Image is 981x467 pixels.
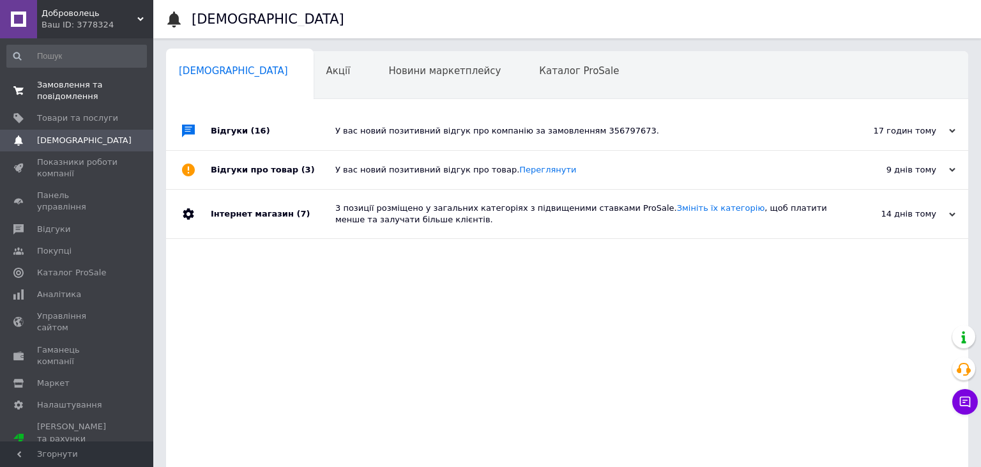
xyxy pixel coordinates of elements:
span: Налаштування [37,399,102,411]
span: Покупці [37,245,72,257]
span: (7) [296,209,310,218]
div: 17 годин тому [828,125,955,137]
span: (16) [251,126,270,135]
span: Показники роботи компанії [37,157,118,180]
span: [PERSON_NAME] та рахунки [37,421,118,456]
span: Відгуки [37,224,70,235]
div: Відгуки [211,112,335,150]
h1: [DEMOGRAPHIC_DATA] [192,11,344,27]
span: [DEMOGRAPHIC_DATA] [179,65,288,77]
div: Відгуки про товар [211,151,335,189]
span: Каталог ProSale [539,65,619,77]
div: Інтернет магазин [211,190,335,238]
span: Акції [326,65,351,77]
span: (3) [301,165,315,174]
div: 14 днів тому [828,208,955,220]
button: Чат з покупцем [952,389,978,415]
span: Новини маркетплейсу [388,65,501,77]
span: [DEMOGRAPHIC_DATA] [37,135,132,146]
span: Замовлення та повідомлення [37,79,118,102]
span: Товари та послуги [37,112,118,124]
span: Гаманець компанії [37,344,118,367]
a: Змініть їх категорію [677,203,765,213]
a: Переглянути [519,165,576,174]
span: Панель управління [37,190,118,213]
span: Маркет [37,378,70,389]
div: У вас новий позитивний відгук про товар. [335,164,828,176]
div: 9 днів тому [828,164,955,176]
span: Доброволець [42,8,137,19]
input: Пошук [6,45,147,68]
span: Каталог ProSale [37,267,106,279]
div: 3 позиції розміщено у загальних категоріях з підвищеними ставками ProSale. , щоб платити менше та... [335,203,828,226]
span: Аналітика [37,289,81,300]
span: Управління сайтом [37,310,118,333]
div: У вас новий позитивний відгук про компанію за замовленням 356797673. [335,125,828,137]
div: Ваш ID: 3778324 [42,19,153,31]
